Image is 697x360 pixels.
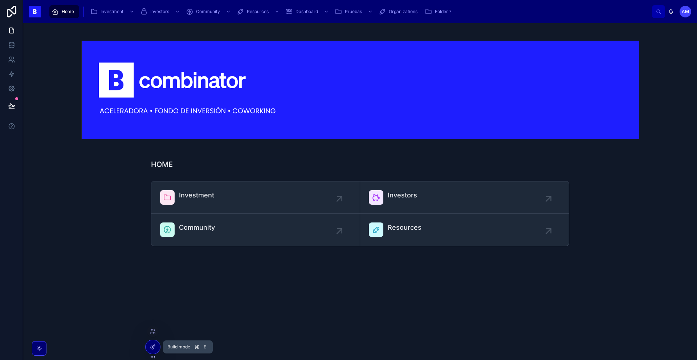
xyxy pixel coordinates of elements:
span: Dashboard [295,9,318,15]
span: Investors [388,190,417,200]
a: Pruebas [333,5,376,18]
span: Community [196,9,220,15]
a: Community [184,5,235,18]
img: 18445-Captura-de-Pantalla-2024-03-07-a-las-17.49.44.png [81,41,639,139]
img: App logo [29,6,41,17]
span: Community [179,222,215,233]
span: Organizations [389,9,417,15]
a: Investment [88,5,138,18]
span: E [202,344,208,350]
a: Investors [360,181,569,214]
span: Investors [150,9,169,15]
span: Investment [179,190,214,200]
span: Investment [101,9,123,15]
span: Pruebas [345,9,362,15]
a: Folder 7 [423,5,457,18]
a: Resources [360,214,569,246]
span: AM [682,9,689,15]
a: Dashboard [283,5,333,18]
span: Resources [247,9,269,15]
span: Home [62,9,74,15]
a: Home [49,5,79,18]
span: Resources [388,222,421,233]
a: Investors [138,5,184,18]
a: Resources [235,5,283,18]
a: Community [151,214,360,246]
a: Investment [151,181,360,214]
a: Organizations [376,5,423,18]
span: Folder 7 [435,9,452,15]
div: scrollable content [46,4,652,20]
h1: HOME [151,159,173,169]
span: Build mode [167,344,190,350]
